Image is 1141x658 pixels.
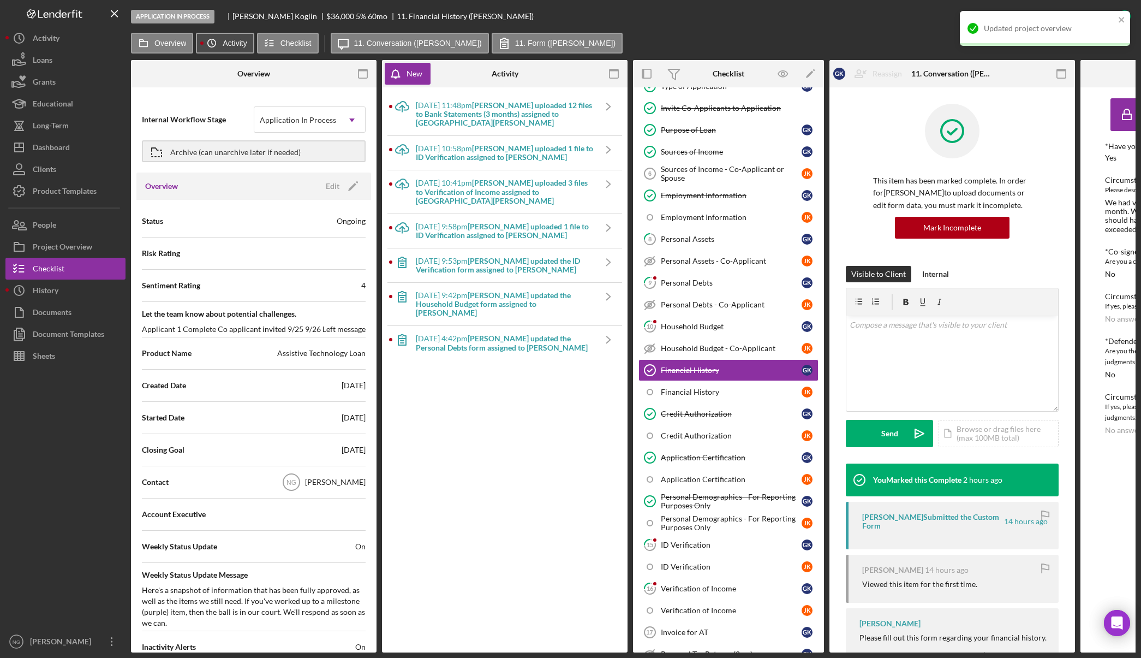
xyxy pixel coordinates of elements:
[661,453,802,462] div: Application Certification
[648,170,652,177] tspan: 6
[862,513,1002,530] div: [PERSON_NAME] Submitted the Custom Form
[638,381,819,403] a: Financial HistoryJK
[638,447,819,469] a: Application CertificationGK
[154,39,186,48] label: Overview
[33,71,56,96] div: Grants
[638,294,819,316] a: Personal Debts - Co-ApplicantJK
[33,214,56,239] div: People
[232,12,326,21] div: [PERSON_NAME] Koglin
[416,257,595,274] div: [DATE] 9:53pm
[661,431,802,440] div: Credit Authorization
[661,475,802,484] div: Application Certification
[1004,517,1048,526] time: 2025-09-26 04:45
[5,280,126,301] button: History
[802,234,813,245] div: G K
[984,24,1115,33] div: Updated project overview
[142,477,169,488] span: Contact
[145,181,178,192] h3: Overview
[5,236,126,258] button: Project Overview
[142,541,217,552] span: Weekly Status Update
[802,321,813,332] div: G K
[713,69,744,78] div: Checklist
[416,178,588,205] b: [PERSON_NAME] uploaded 3 files to Verification of Income assigned to [GEOGRAPHIC_DATA][PERSON_NAME]
[802,212,813,223] div: J K
[846,266,911,282] button: Visible to Client
[416,144,595,162] div: [DATE] 10:58pm
[5,323,126,345] button: Document Templates
[925,566,969,574] time: 2025-09-26 04:42
[638,490,819,512] a: Personal Demographics - For Reporting Purposes OnlyGK
[33,258,64,282] div: Checklist
[661,584,802,593] div: Verification of Income
[661,104,818,112] div: Invite Co-Applicants to Application
[142,248,180,259] span: Risk Rating
[638,272,819,294] a: 9Personal DebtsGK
[661,191,802,200] div: Employment Information
[661,147,802,156] div: Sources of Income
[661,278,802,287] div: Personal Debts
[5,49,126,71] a: Loans
[305,477,366,488] div: [PERSON_NAME]
[142,324,366,335] div: Applicant 1 Complete Co applicant invited 9/25 9/26 Left message
[802,605,813,616] div: J K
[142,570,366,580] span: Weekly Status Update Message
[638,469,819,490] a: Application CertificationJK
[368,12,387,21] div: 60 mo
[223,39,247,48] label: Activity
[5,301,126,323] button: Documents
[170,141,301,161] div: Archive (can unarchive later if needed)
[661,388,802,396] div: Financial History
[802,627,813,638] div: G K
[5,258,126,280] a: Checklist
[802,452,813,463] div: G K
[5,93,126,115] button: Educational
[859,619,921,628] div: [PERSON_NAME]
[407,63,422,85] div: New
[142,444,184,455] span: Closing Goal
[873,476,961,484] div: You Marked this Complete
[802,408,813,419] div: G K
[416,101,595,127] div: [DATE] 11:48pm
[5,631,126,653] button: NG[PERSON_NAME]
[260,116,336,125] div: Application In Process
[142,585,366,629] div: Here's a snapshot of information that has been fully approved, as well as the items we still need...
[33,137,70,161] div: Dashboard
[142,216,163,227] span: Status
[846,420,933,447] button: Send
[33,236,92,260] div: Project Overview
[331,33,489,54] button: 11. Conversation ([PERSON_NAME])
[416,334,588,352] b: [PERSON_NAME] updated the Personal Debts form assigned to [PERSON_NAME]
[361,280,366,291] div: 4
[5,345,126,367] a: Sheets
[873,63,902,85] div: Reassign
[326,178,339,194] div: Edit
[342,380,366,391] div: [DATE]
[33,301,71,326] div: Documents
[802,343,813,354] div: J K
[917,266,954,282] button: Internal
[862,566,923,574] div: [PERSON_NAME]
[416,291,595,317] div: [DATE] 9:42pm
[647,585,654,592] tspan: 16
[5,71,126,93] button: Grants
[661,165,802,182] div: Sources of Income - Co-Applicant or Spouse
[646,629,653,636] tspan: 17
[5,158,126,180] button: Clients
[661,493,802,510] div: Personal Demographics - For Reporting Purposes Only
[802,540,813,550] div: G K
[859,633,1048,642] div: Please fill out this form regarding your financial history.
[1105,270,1115,278] div: No
[895,217,1009,239] button: Mark Incomplete
[802,561,813,572] div: J K
[342,412,366,423] div: [DATE]
[661,213,802,222] div: Employment Information
[1067,5,1136,27] button: Complete
[33,27,59,52] div: Activity
[802,583,813,594] div: G K
[5,214,126,236] button: People
[337,216,366,227] div: Ongoing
